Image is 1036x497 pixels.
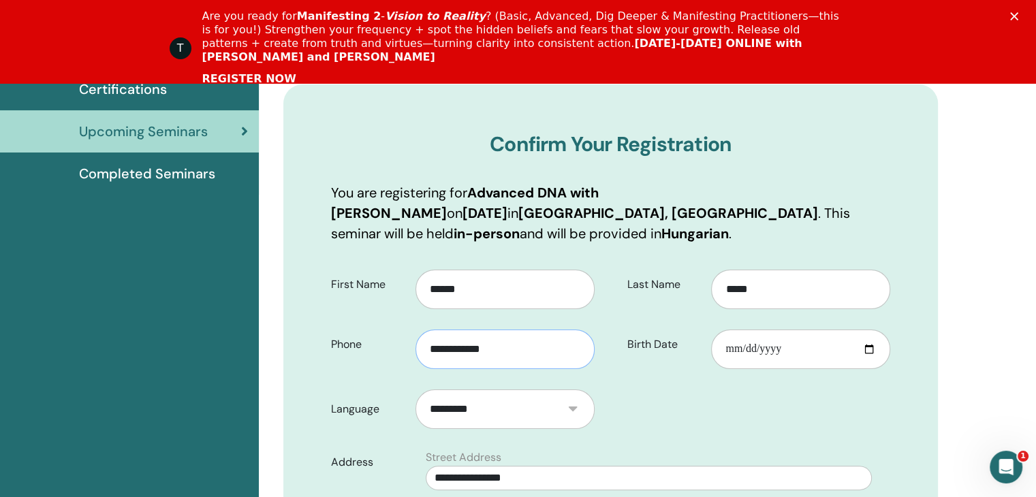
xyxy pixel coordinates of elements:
span: Certifications [79,79,167,99]
b: in-person [454,225,520,242]
label: Last Name [617,272,712,298]
div: Profile image for ThetaHealing [170,37,191,59]
h3: Confirm Your Registration [331,132,890,157]
span: 1 [1018,451,1029,462]
p: You are registering for on in . This seminar will be held and will be provided in . [331,182,890,244]
label: Address [321,449,418,475]
label: Language [321,396,415,422]
div: Bezárás [1010,12,1024,20]
b: Manifesting 2 [297,10,381,22]
b: [DATE]-[DATE] ONLINE with [PERSON_NAME] and [PERSON_NAME] [202,37,802,63]
i: Vision to Reality [385,10,486,22]
div: Are you ready for - ? (Basic, Advanced, Dig Deeper & Manifesting Practitioners—this is for you!) ... [202,10,845,64]
label: First Name [321,272,415,298]
iframe: Intercom live chat [990,451,1022,483]
b: [DATE] [462,204,507,222]
b: Hungarian [661,225,729,242]
span: Upcoming Seminars [79,121,208,142]
b: [GEOGRAPHIC_DATA], [GEOGRAPHIC_DATA] [518,204,818,222]
span: Completed Seminars [79,163,215,184]
label: Street Address [426,449,501,466]
label: Birth Date [617,332,712,357]
a: REGISTER NOW [202,72,296,87]
label: Phone [321,332,415,357]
